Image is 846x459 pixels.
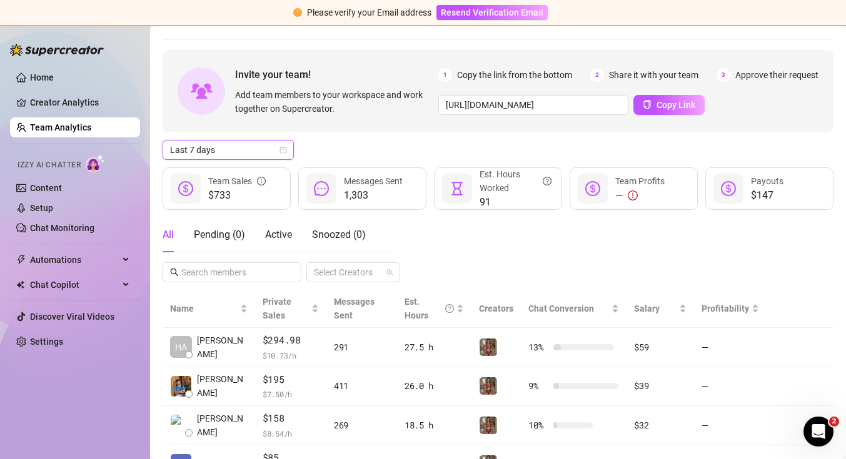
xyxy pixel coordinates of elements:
[751,176,783,186] span: Payouts
[634,304,660,313] span: Salary
[171,376,191,397] img: Chester Tagayun…
[293,8,302,17] span: exclamation-circle
[634,379,686,393] div: $39
[334,340,390,354] div: 291
[30,250,119,270] span: Automations
[386,269,393,276] span: team
[16,255,26,265] span: thunderbolt
[16,280,24,289] img: Chat Copilot
[615,176,665,186] span: Team Profits
[208,174,266,188] div: Team Sales
[528,418,548,432] span: 10 %
[480,417,497,434] img: Greek
[30,183,62,193] a: Content
[263,427,319,440] span: $ 8.54 /h
[263,411,319,426] span: $158
[585,181,600,196] span: dollar-circle
[657,100,695,110] span: Copy Link
[170,302,238,315] span: Name
[30,72,54,82] a: Home
[170,268,179,277] span: search
[405,295,455,322] div: Est. Hours
[263,372,319,387] span: $195
[257,174,266,188] span: info-circle
[30,312,114,322] a: Discover Viral Videos
[263,297,291,320] span: Private Sales
[634,418,686,432] div: $32
[615,188,665,203] div: —
[445,295,454,322] span: question-circle
[480,167,551,195] div: Est. Hours Worked
[263,349,319,362] span: $ 10.73 /h
[405,340,465,354] div: 27.5 h
[438,68,452,82] span: 1
[450,181,465,196] span: hourglass
[405,379,465,393] div: 26.0 h
[717,68,730,82] span: 3
[480,195,551,210] span: 91
[751,188,783,203] span: $147
[175,340,187,354] span: HA
[694,406,767,445] td: —
[829,417,839,427] span: 2
[344,188,403,203] span: 1,303
[694,367,767,407] td: —
[86,154,105,172] img: AI Chatter
[609,68,698,82] span: Share it with your team
[702,304,749,313] span: Profitability
[436,5,548,20] button: Resend Verification Email
[643,100,652,109] span: copy
[633,95,705,115] button: Copy Link
[263,388,319,400] span: $ 7.50 /h
[197,412,248,439] span: [PERSON_NAME]
[480,377,497,395] img: Greek
[528,340,548,354] span: 13 %
[457,68,572,82] span: Copy the link from the bottom
[314,181,329,196] span: message
[735,68,818,82] span: Approve their request
[163,227,174,242] div: All
[405,418,465,432] div: 18.5 h
[30,337,63,347] a: Settings
[344,176,403,186] span: Messages Sent
[334,379,390,393] div: 411
[279,146,287,154] span: calendar
[170,141,286,159] span: Last 7 days
[543,167,551,195] span: question-circle
[312,229,366,240] span: Snoozed ( 0 )
[30,223,94,233] a: Chat Monitoring
[208,188,266,203] span: $733
[163,290,255,328] th: Name
[30,275,119,295] span: Chat Copilot
[480,338,497,356] img: Greek
[528,379,548,393] span: 9 %
[235,88,433,116] span: Add team members to your workspace and work together on Supercreator.
[721,181,736,196] span: dollar-circle
[265,229,292,240] span: Active
[634,340,686,354] div: $59
[178,181,193,196] span: dollar-circle
[10,44,104,56] img: logo-BBDzfeDw.svg
[30,203,53,213] a: Setup
[528,304,594,313] span: Chat Conversion
[181,265,284,279] input: Search members
[334,297,375,320] span: Messages Sent
[30,122,91,132] a: Team Analytics
[471,290,521,328] th: Creators
[628,190,638,200] span: exclamation-circle
[307,6,431,19] div: Please verify your Email address
[197,372,248,400] span: [PERSON_NAME]
[263,333,319,348] span: $294.98
[171,415,191,435] img: Alva K
[441,7,543,17] span: Resend Verification Email
[334,418,390,432] div: 269
[803,417,833,447] iframe: Intercom live chat
[194,227,245,242] div: Pending ( 0 )
[590,68,604,82] span: 2
[18,159,81,171] span: Izzy AI Chatter
[30,92,130,112] a: Creator Analytics
[235,67,438,82] span: Invite your team!
[197,333,248,361] span: [PERSON_NAME]
[694,328,767,367] td: —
